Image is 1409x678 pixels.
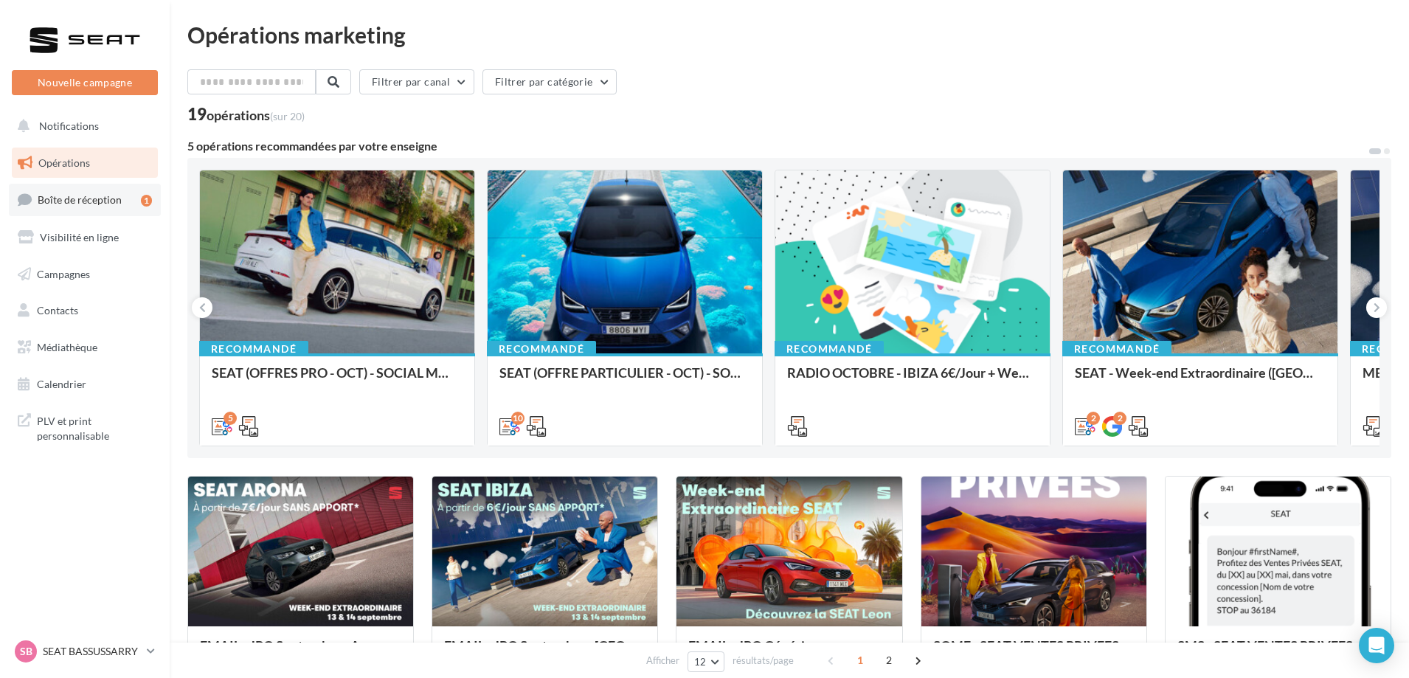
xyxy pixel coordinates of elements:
[848,648,872,672] span: 1
[141,195,152,207] div: 1
[200,638,401,668] div: EMAIL - JPO Septembre - Arona
[511,412,525,425] div: 10
[37,378,86,390] span: Calendrier
[212,365,463,395] div: SEAT (OFFRES PRO - OCT) - SOCIAL MEDIA
[1177,638,1379,668] div: SMS - SEAT VENTES PRIVEES
[9,184,161,215] a: Boîte de réception1
[43,644,141,659] p: SEAT BASSUSSARRY
[187,140,1368,152] div: 5 opérations recommandées par votre enseigne
[787,365,1038,395] div: RADIO OCTOBRE - IBIZA 6€/Jour + Week-end extraordinaire
[444,638,645,668] div: EMAIL - JPO Septembre - [GEOGRAPHIC_DATA]
[1075,365,1326,395] div: SEAT - Week-end Extraordinaire ([GEOGRAPHIC_DATA]) - OCTOBRE
[37,267,90,280] span: Campagnes
[12,637,158,665] a: SB SEAT BASSUSSARRY
[688,638,890,668] div: EMAIL - JPO Générique
[38,193,122,206] span: Boîte de réception
[224,412,237,425] div: 5
[37,341,97,353] span: Médiathèque
[877,648,901,672] span: 2
[487,341,596,357] div: Recommandé
[37,304,78,316] span: Contacts
[187,24,1391,46] div: Opérations marketing
[207,108,305,122] div: opérations
[1062,341,1171,357] div: Recommandé
[20,644,32,659] span: SB
[9,405,161,449] a: PLV et print personnalisable
[688,651,725,672] button: 12
[38,156,90,169] span: Opérations
[9,148,161,179] a: Opérations
[482,69,617,94] button: Filtrer par catégorie
[733,654,794,668] span: résultats/page
[9,259,161,290] a: Campagnes
[1113,412,1126,425] div: 2
[9,111,155,142] button: Notifications
[9,369,161,400] a: Calendrier
[40,231,119,243] span: Visibilité en ligne
[1087,412,1100,425] div: 2
[499,365,750,395] div: SEAT (OFFRE PARTICULIER - OCT) - SOCIAL MEDIA
[775,341,884,357] div: Recommandé
[37,411,152,443] span: PLV et print personnalisable
[199,341,308,357] div: Recommandé
[9,332,161,363] a: Médiathèque
[646,654,679,668] span: Afficher
[694,656,707,668] span: 12
[359,69,474,94] button: Filtrer par canal
[933,638,1135,668] div: SOME - SEAT VENTES PRIVEES
[39,120,99,132] span: Notifications
[1359,628,1394,663] div: Open Intercom Messenger
[270,110,305,122] span: (sur 20)
[12,70,158,95] button: Nouvelle campagne
[187,106,305,122] div: 19
[9,222,161,253] a: Visibilité en ligne
[9,295,161,326] a: Contacts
